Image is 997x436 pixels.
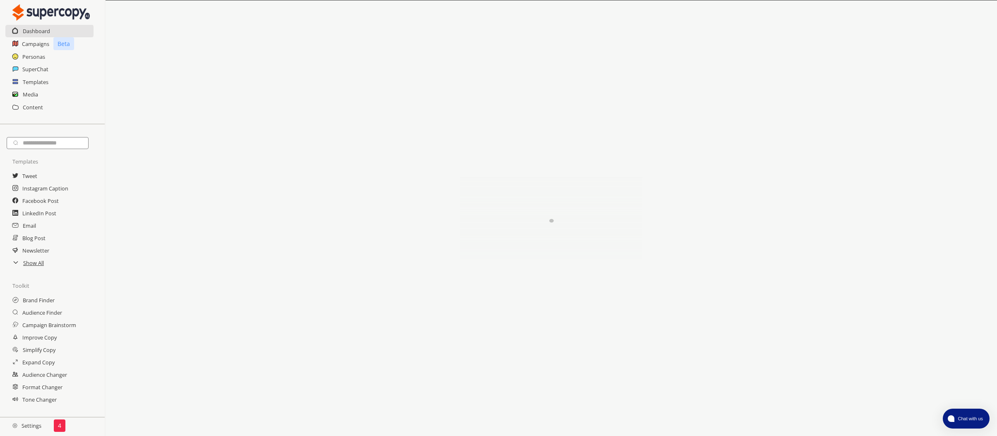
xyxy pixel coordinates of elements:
span: Chat with us [954,415,985,422]
a: Email [23,219,36,232]
a: Personas [22,51,45,63]
a: SuperChat [22,63,48,75]
a: Content [23,101,43,113]
a: LinkedIn Post [22,207,56,219]
p: Beta [53,37,74,50]
p: 4 [58,422,61,429]
a: Media [23,88,38,101]
a: Tweet [22,170,37,182]
button: atlas-launcher [943,409,990,429]
a: Templates [23,76,48,88]
a: Dashboard [23,25,50,37]
a: Show All [23,257,44,269]
a: Improve Copy [22,331,57,344]
img: Close [12,4,90,21]
a: Campaign Brainstorm [22,319,76,331]
img: Close [460,177,642,260]
a: Simplify Copy [23,344,55,356]
a: Campaigns [22,38,49,50]
a: Audience Finder [22,306,62,319]
a: Newsletter [22,244,49,257]
a: Audience Changer [22,369,67,381]
a: Format Changer [22,381,62,393]
a: Blog Post [22,232,46,244]
a: Facebook Post [22,195,59,207]
a: Brand Finder [23,294,55,306]
a: Tone Changer [22,393,57,406]
a: Instagram Caption [22,182,68,195]
a: Expand Copy [22,356,55,369]
img: Close [12,423,17,428]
